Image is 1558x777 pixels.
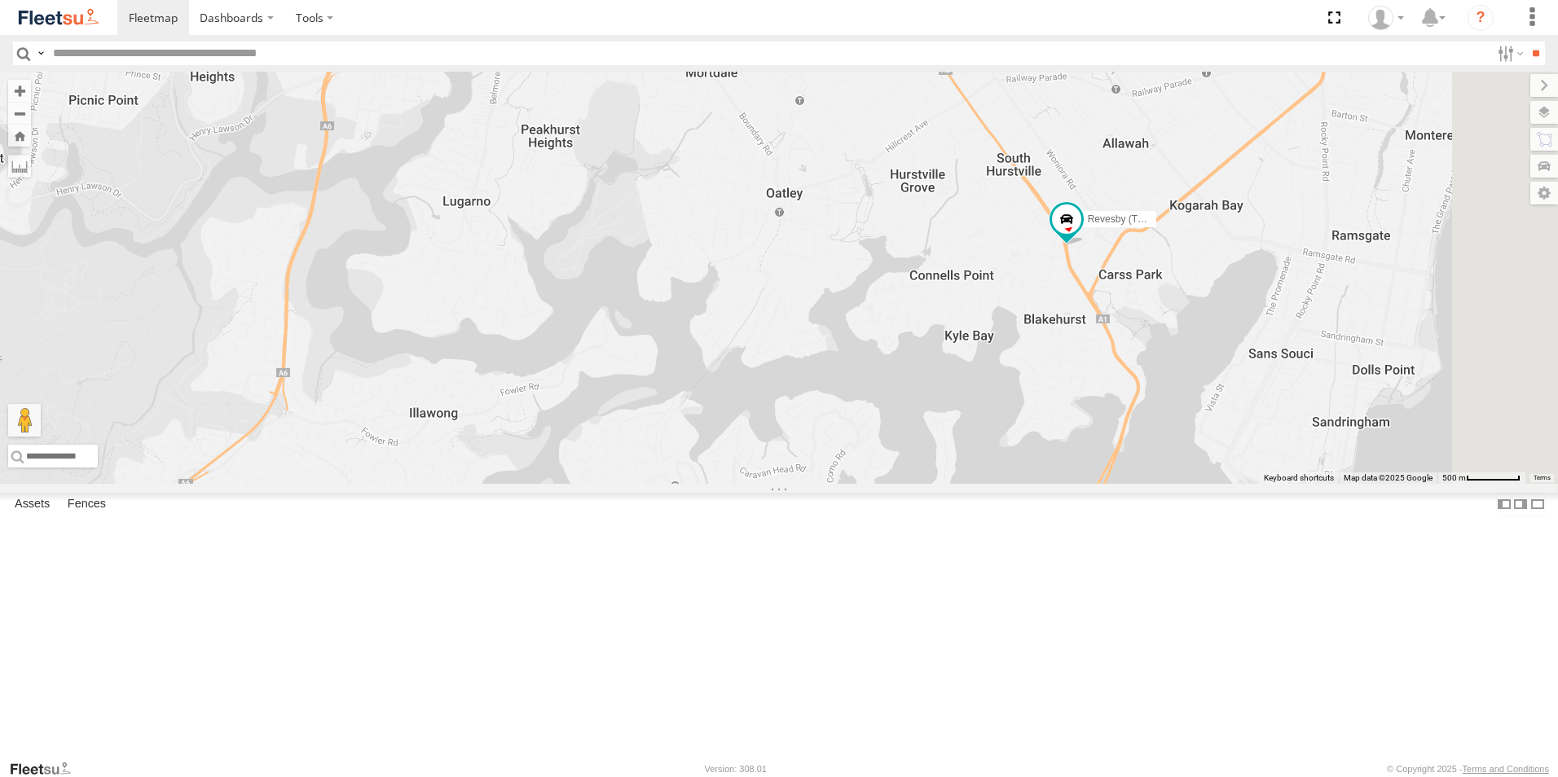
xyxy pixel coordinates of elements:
[8,102,31,125] button: Zoom out
[1530,182,1558,204] label: Map Settings
[1491,42,1526,65] label: Search Filter Options
[8,125,31,147] button: Zoom Home
[1463,764,1549,774] a: Terms and Conditions
[1437,472,1525,484] button: Map Scale: 500 m per 63 pixels
[59,493,114,516] label: Fences
[1264,472,1334,484] button: Keyboard shortcuts
[16,7,101,29] img: fleetsu-logo-horizontal.svg
[1344,473,1433,482] span: Map data ©2025 Google
[1088,214,1241,226] span: Revesby (T07 - [PERSON_NAME])
[1468,5,1494,31] i: ?
[34,42,47,65] label: Search Query
[7,493,58,516] label: Assets
[1387,764,1549,774] div: © Copyright 2025 -
[8,155,31,178] label: Measure
[1512,493,1529,516] label: Dock Summary Table to the Right
[1496,493,1512,516] label: Dock Summary Table to the Left
[1362,6,1410,30] div: Adrian Singleton
[8,80,31,102] button: Zoom in
[1442,473,1466,482] span: 500 m
[1529,493,1546,516] label: Hide Summary Table
[1534,475,1551,481] a: Terms (opens in new tab)
[9,761,84,777] a: Visit our Website
[705,764,767,774] div: Version: 308.01
[8,404,41,437] button: Drag Pegman onto the map to open Street View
